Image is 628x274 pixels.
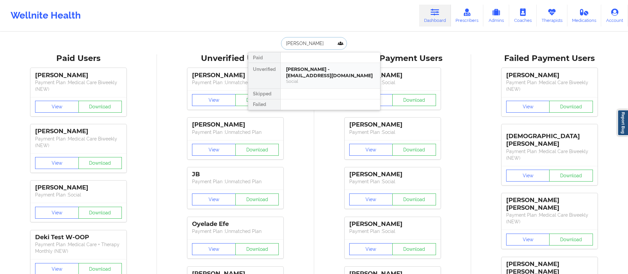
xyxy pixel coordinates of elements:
button: Download [392,193,436,205]
p: Payment Plan : Unmatched Plan [192,129,279,136]
a: Coaches [509,5,537,27]
button: Download [549,170,593,182]
p: Payment Plan : Medical Care Biweekly (NEW) [35,79,122,92]
button: Download [392,144,436,156]
div: [PERSON_NAME] [192,72,279,79]
p: Payment Plan : Medical Care + Therapy Monthly (NEW) [35,241,122,254]
div: Paid [248,52,280,63]
button: View [506,234,550,246]
button: View [192,193,236,205]
p: Payment Plan : Unmatched Plan [192,178,279,185]
button: Download [235,193,279,205]
a: Admins [483,5,509,27]
div: [PERSON_NAME] [349,171,436,178]
div: [PERSON_NAME] [349,121,436,129]
div: Skipped Payment Users [319,53,466,64]
div: [PERSON_NAME] [35,184,122,192]
a: Prescribers [451,5,484,27]
a: Report Bug [617,110,628,136]
div: Unverified Users [162,53,309,64]
p: Payment Plan : Social [349,178,436,185]
button: Download [549,101,593,113]
div: Oyelade Efe [192,220,279,228]
div: [PERSON_NAME] [35,128,122,135]
p: Payment Plan : Medical Care Biweekly (NEW) [35,136,122,149]
div: Failed Payment Users [476,53,623,64]
p: Payment Plan : Social [349,228,436,235]
div: Unverified [248,63,280,89]
button: View [35,101,79,113]
a: Account [601,5,628,27]
a: Medications [567,5,602,27]
div: JB [192,171,279,178]
button: View [192,94,236,106]
button: View [349,144,393,156]
button: View [506,101,550,113]
div: Paid Users [5,53,152,64]
div: [PERSON_NAME] [35,72,122,79]
button: Download [549,234,593,246]
button: View [349,193,393,205]
button: Download [235,243,279,255]
p: Payment Plan : Unmatched Plan [192,79,279,86]
p: Payment Plan : Medical Care Biweekly (NEW) [506,212,593,225]
button: Download [235,144,279,156]
p: Payment Plan : Medical Care Biweekly (NEW) [506,79,593,92]
div: [PERSON_NAME] [192,121,279,129]
div: [PERSON_NAME] [349,72,436,79]
button: View [35,207,79,219]
a: Therapists [537,5,567,27]
button: View [349,243,393,255]
div: Deki Test W-OOP [35,234,122,241]
div: [PERSON_NAME] [506,72,593,79]
button: Download [78,101,122,113]
p: Payment Plan : Social [349,79,436,86]
button: View [35,157,79,169]
button: Download [78,207,122,219]
button: Download [392,94,436,106]
a: Dashboard [419,5,451,27]
button: View [506,170,550,182]
p: Payment Plan : Social [35,192,122,198]
p: Payment Plan : Social [349,129,436,136]
button: View [192,144,236,156]
div: Skipped [248,89,280,99]
div: Failed [248,99,280,110]
button: View [192,243,236,255]
button: Download [78,157,122,169]
div: [PERSON_NAME] [349,220,436,228]
div: [PERSON_NAME] - [EMAIL_ADDRESS][DOMAIN_NAME] [286,66,375,79]
p: Payment Plan : Medical Care Biweekly (NEW) [506,148,593,161]
button: Download [392,243,436,255]
button: Download [235,94,279,106]
div: Social [286,79,375,84]
div: [PERSON_NAME] [PERSON_NAME] [506,196,593,212]
div: [DEMOGRAPHIC_DATA][PERSON_NAME] [506,128,593,148]
p: Payment Plan : Unmatched Plan [192,228,279,235]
